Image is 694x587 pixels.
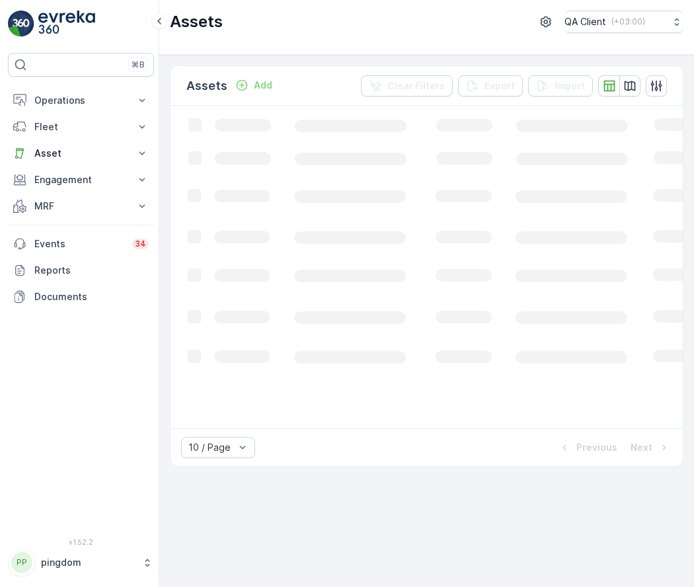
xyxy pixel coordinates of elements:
[135,239,146,249] p: 34
[8,140,154,167] button: Asset
[564,15,606,28] p: QA Client
[557,440,619,455] button: Previous
[611,17,645,27] p: ( +03:00 )
[576,441,617,454] p: Previous
[34,264,149,277] p: Reports
[11,552,32,573] div: PP
[458,75,523,97] button: Export
[34,120,128,134] p: Fleet
[38,11,95,37] img: logo_light-DOdMpM7g.png
[34,94,128,107] p: Operations
[555,79,585,93] p: Import
[8,231,154,257] a: Events34
[34,290,149,303] p: Documents
[34,237,124,251] p: Events
[8,114,154,140] button: Fleet
[8,11,34,37] img: logo
[528,75,593,97] button: Import
[631,441,652,454] p: Next
[484,79,515,93] p: Export
[629,440,672,455] button: Next
[564,11,683,33] button: QA Client(+03:00)
[8,257,154,284] a: Reports
[34,200,128,213] p: MRF
[254,79,272,92] p: Add
[34,147,128,160] p: Asset
[170,11,223,32] p: Assets
[132,59,145,70] p: ⌘B
[361,75,453,97] button: Clear Filters
[8,549,154,576] button: PPpingdom
[230,77,278,93] button: Add
[8,193,154,219] button: MRF
[8,87,154,114] button: Operations
[41,556,135,569] p: pingdom
[8,284,154,310] a: Documents
[8,167,154,193] button: Engagement
[34,173,128,186] p: Engagement
[387,79,445,93] p: Clear Filters
[186,77,227,95] p: Assets
[8,538,154,546] span: v 1.52.2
